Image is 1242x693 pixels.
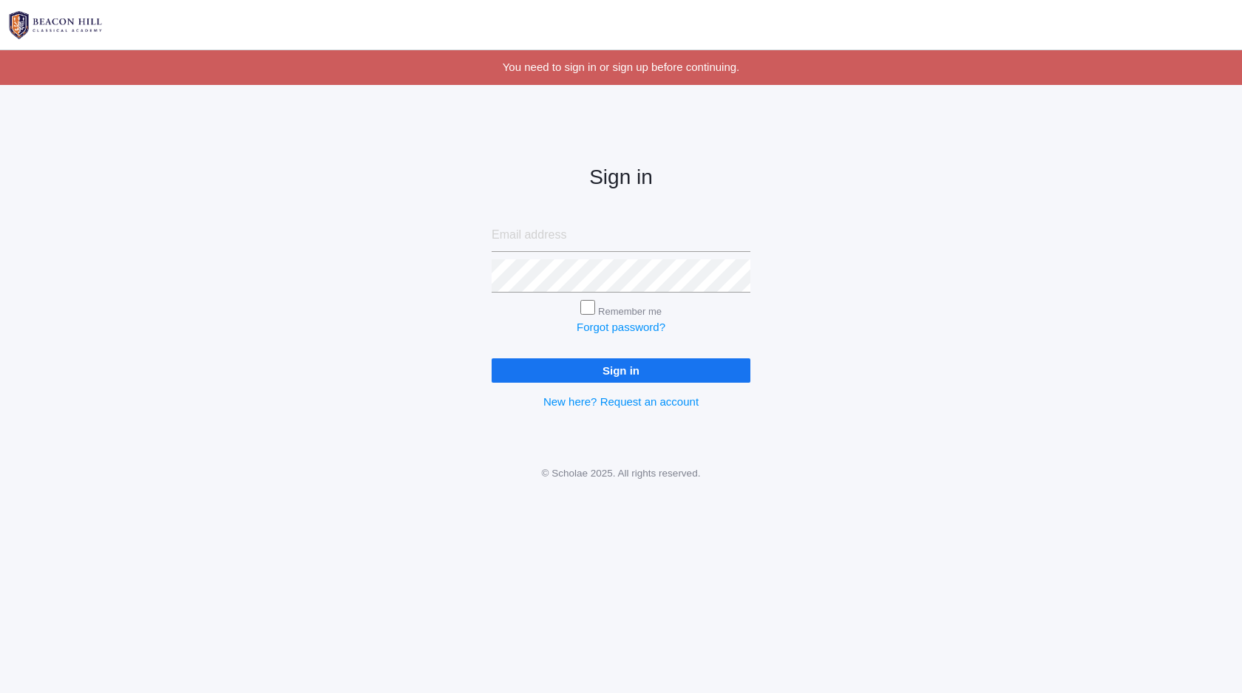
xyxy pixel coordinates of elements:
input: Sign in [492,358,750,383]
h2: Sign in [492,166,750,189]
a: Forgot password? [577,321,665,333]
label: Remember me [598,306,662,317]
input: Email address [492,219,750,252]
a: New here? Request an account [543,395,699,408]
